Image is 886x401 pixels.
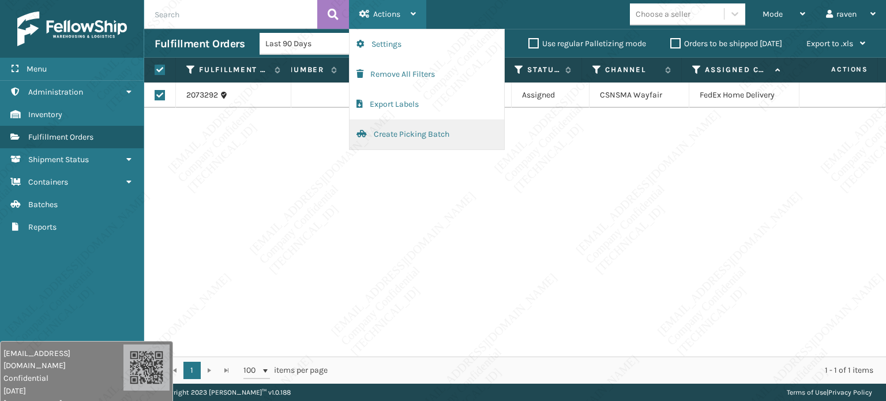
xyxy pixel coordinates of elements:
[28,177,68,187] span: Containers
[199,65,269,75] label: Fulfillment Order Id
[17,12,127,46] img: logo
[670,39,782,48] label: Orders to be shipped [DATE]
[239,83,355,108] td: SO2443393
[828,388,872,396] a: Privacy Policy
[28,222,57,232] span: Reports
[28,132,93,142] span: Fulfillment Orders
[27,64,47,74] span: Menu
[344,365,873,376] div: 1 - 1 of 1 items
[787,388,827,396] a: Terms of Use
[158,384,291,401] p: Copyright 2023 [PERSON_NAME]™ v 1.0.188
[28,87,83,97] span: Administration
[155,37,245,51] h3: Fulfillment Orders
[528,39,646,48] label: Use regular Palletizing mode
[763,9,783,19] span: Mode
[689,83,799,108] td: FedEx Home Delivery
[350,119,504,149] button: Create Picking Batch
[350,59,504,89] button: Remove All Filters
[705,65,769,75] label: Assigned Carrier Service
[350,29,504,59] button: Settings
[512,83,590,108] td: Assigned
[636,8,690,20] div: Choose a seller
[527,65,560,75] label: Status
[3,372,123,384] span: Confidential
[605,65,659,75] label: Channel
[28,200,58,209] span: Batches
[265,38,355,50] div: Last 90 Days
[28,110,62,119] span: Inventory
[183,362,201,379] a: 1
[243,362,328,379] span: items per page
[28,155,89,164] span: Shipment Status
[243,365,261,376] span: 100
[3,385,123,397] span: [DATE]
[787,384,872,401] div: |
[186,89,218,101] a: 2073292
[806,39,853,48] span: Export to .xls
[3,347,123,372] span: [EMAIL_ADDRESS][DOMAIN_NAME]
[350,89,504,119] button: Export Labels
[590,83,689,108] td: CSNSMA Wayfair
[373,9,400,19] span: Actions
[795,60,875,79] span: Actions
